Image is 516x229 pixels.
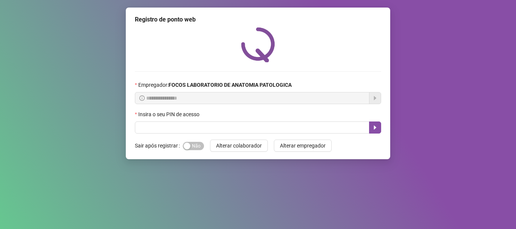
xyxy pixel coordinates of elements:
span: info-circle [139,95,145,101]
strong: FOCOS LABORATORIO DE ANATOMIA PATOLOGICA [168,82,292,88]
label: Insira o seu PIN de acesso [135,110,204,118]
span: Empregador : [138,81,292,89]
span: caret-right [372,124,378,131]
label: Sair após registrar [135,140,183,152]
span: Alterar colaborador [216,141,262,150]
button: Alterar colaborador [210,140,268,152]
div: Registro de ponto web [135,15,381,24]
span: Alterar empregador [280,141,326,150]
img: QRPoint [241,27,275,62]
button: Alterar empregador [274,140,332,152]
